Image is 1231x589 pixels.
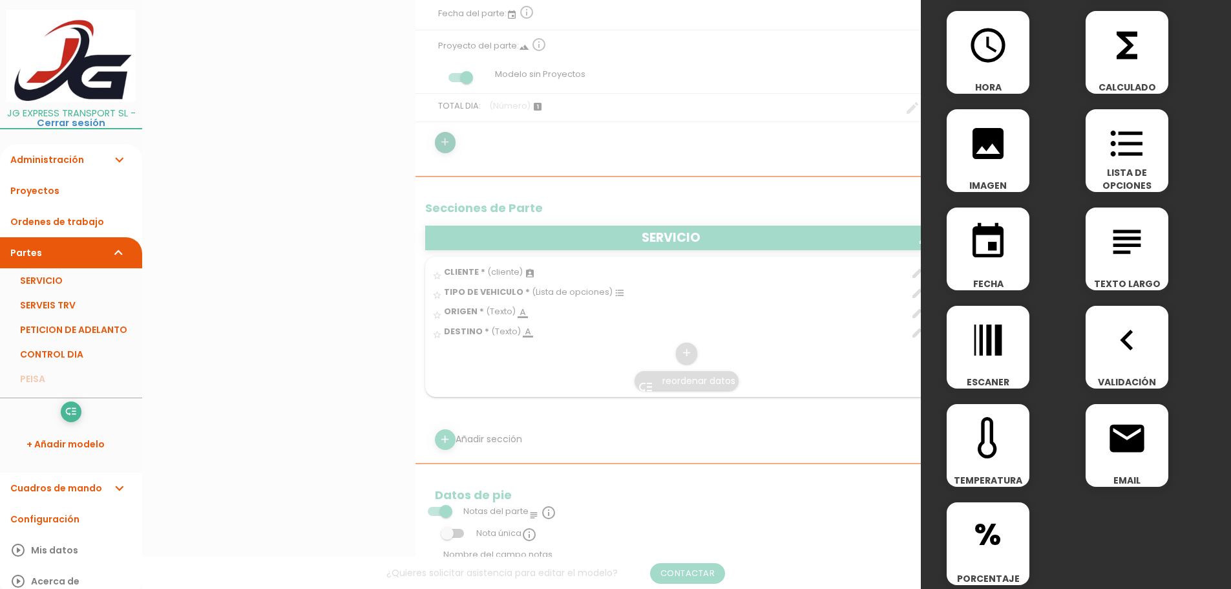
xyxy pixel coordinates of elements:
i: access_time [967,25,1009,66]
span: HORA [947,81,1029,94]
span: VALIDACIÓN [1086,376,1168,389]
span: IMAGEN [947,179,1029,192]
i: email [1106,418,1148,459]
span: % [947,502,1029,557]
span: TEXTO LARGO [1086,277,1168,290]
span: ESCANER [947,376,1029,389]
i: format_list_bulleted [1106,123,1148,164]
span: EMAIL [1086,474,1168,487]
span: LISTA DE OPCIONES [1086,166,1168,192]
i: image [967,123,1009,164]
i: functions [1106,25,1148,66]
i: subject [1106,221,1148,262]
i: line_weight [967,319,1009,361]
span: FECHA [947,277,1029,290]
span: CALCULADO [1086,81,1168,94]
span: TEMPERATURA [947,474,1029,487]
i: navigate_before [1106,319,1148,361]
span: PORCENTAJE [947,572,1029,585]
i: event [967,221,1009,262]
